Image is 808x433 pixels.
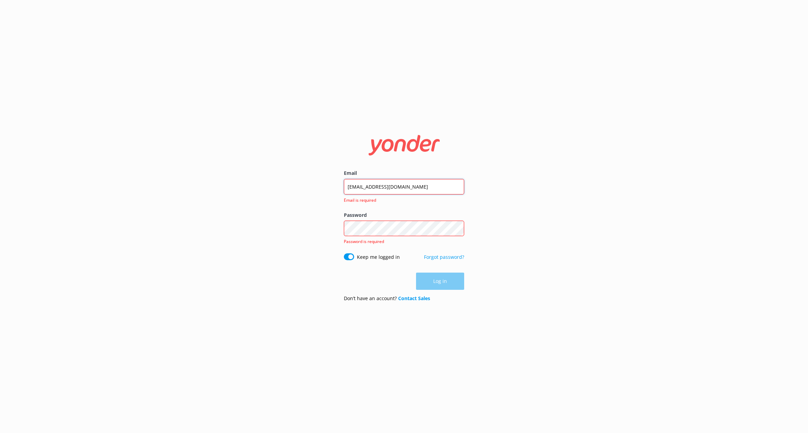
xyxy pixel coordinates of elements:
button: Show password [450,222,464,235]
input: user@emailaddress.com [344,179,464,194]
p: Don’t have an account? [344,295,430,302]
span: Password is required [344,239,384,244]
a: Forgot password? [424,254,464,260]
a: Contact Sales [398,295,430,302]
span: Email is required [344,197,460,203]
label: Password [344,211,464,219]
label: Keep me logged in [357,253,400,261]
label: Email [344,169,464,177]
